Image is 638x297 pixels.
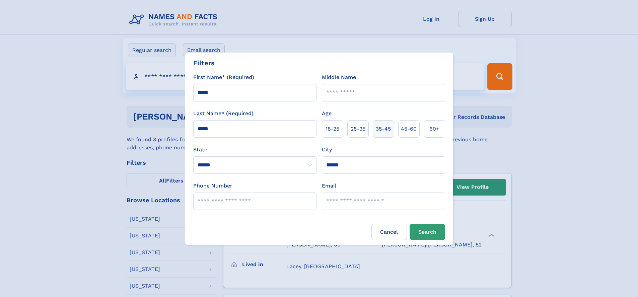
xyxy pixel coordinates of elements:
label: Age [322,109,332,118]
label: Cancel [371,224,407,240]
div: Filters [193,58,215,68]
label: State [193,146,316,154]
label: Middle Name [322,73,356,81]
span: 35‑45 [376,125,391,133]
label: Phone Number [193,182,232,190]
label: Email [322,182,336,190]
label: City [322,146,332,154]
button: Search [410,224,445,240]
span: 60+ [429,125,439,133]
label: First Name* (Required) [193,73,254,81]
span: 18‑25 [326,125,339,133]
span: 25‑35 [351,125,365,133]
label: Last Name* (Required) [193,109,254,118]
span: 45‑60 [401,125,417,133]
